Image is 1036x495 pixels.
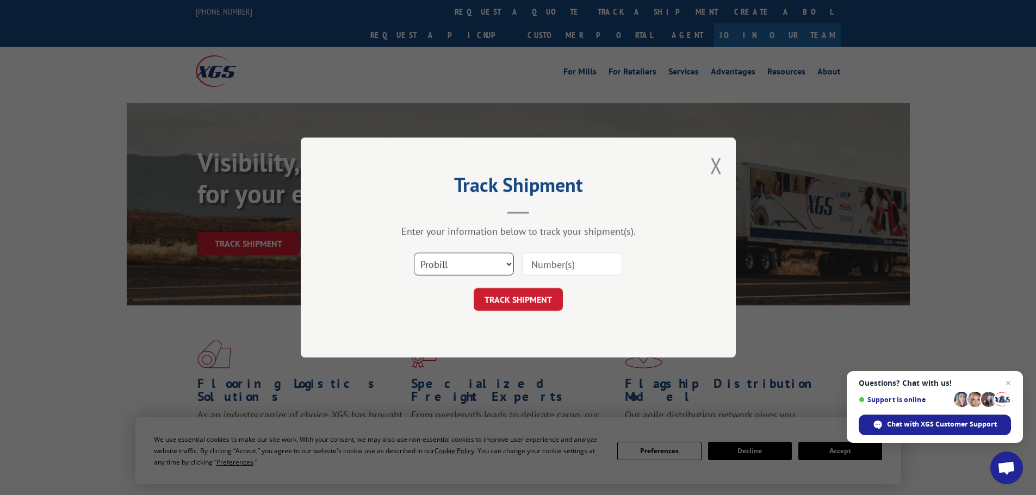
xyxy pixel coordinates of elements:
[1002,377,1015,390] span: Close chat
[859,415,1011,435] div: Chat with XGS Customer Support
[887,419,997,429] span: Chat with XGS Customer Support
[355,177,681,198] h2: Track Shipment
[710,151,722,180] button: Close modal
[859,379,1011,387] span: Questions? Chat with us!
[522,253,622,275] input: Number(s)
[990,452,1023,484] div: Open chat
[474,288,563,311] button: TRACK SHIPMENT
[859,396,950,404] span: Support is online
[355,225,681,237] div: Enter your information below to track your shipment(s).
